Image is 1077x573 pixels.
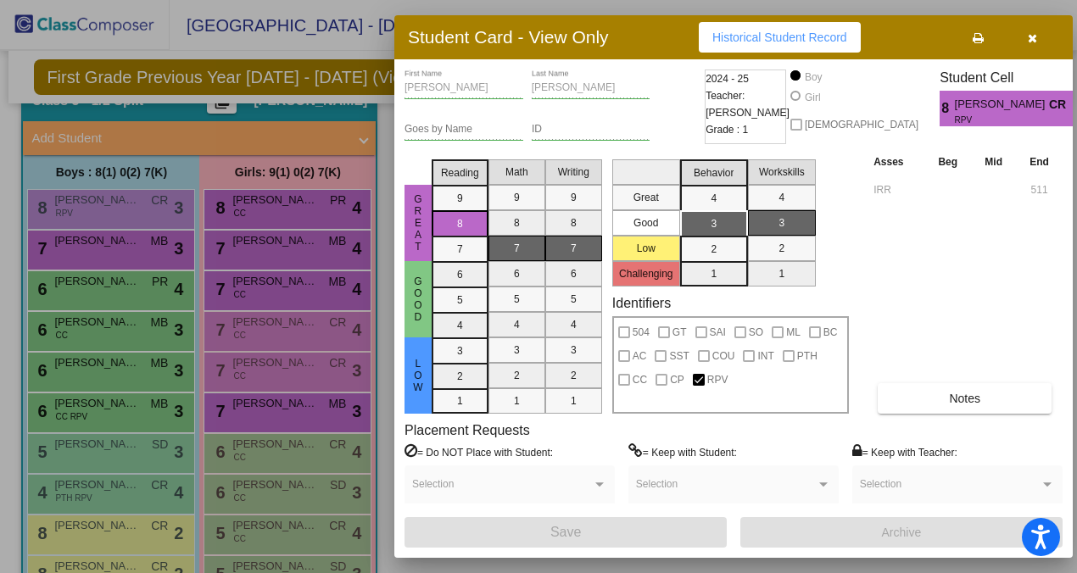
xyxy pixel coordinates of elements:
[670,370,684,390] span: CP
[405,124,523,136] input: goes by name
[410,275,426,323] span: Good
[628,443,737,460] label: = Keep with Student:
[410,193,426,253] span: GREAT
[550,525,581,539] span: Save
[757,346,773,366] span: INT
[712,31,847,44] span: Historical Student Record
[405,517,727,548] button: Save
[786,322,801,342] span: ML
[706,70,749,87] span: 2024 - 25
[633,346,647,366] span: AC
[410,358,426,393] span: Low
[749,322,763,342] span: SO
[804,90,821,105] div: Girl
[805,114,918,135] span: [DEMOGRAPHIC_DATA]
[882,526,922,539] span: Archive
[955,96,1049,114] span: [PERSON_NAME]
[940,98,954,119] span: 8
[797,346,818,366] span: PTH
[852,443,957,460] label: = Keep with Teacher:
[823,322,838,342] span: BC
[1016,153,1063,171] th: End
[706,121,748,138] span: Grade : 1
[804,70,823,85] div: Boy
[707,370,728,390] span: RPV
[669,346,689,366] span: SST
[612,295,671,311] label: Identifiers
[971,153,1016,171] th: Mid
[706,87,790,121] span: Teacher: [PERSON_NAME]
[699,22,861,53] button: Historical Student Record
[633,322,650,342] span: 504
[672,322,687,342] span: GT
[408,26,609,47] h3: Student Card - View Only
[633,370,647,390] span: CC
[405,422,530,438] label: Placement Requests
[924,153,971,171] th: Beg
[712,346,735,366] span: COU
[1049,96,1073,114] span: CR
[869,153,924,171] th: Asses
[740,517,1063,548] button: Archive
[873,177,920,203] input: assessment
[710,322,726,342] span: SAI
[949,392,980,405] span: Notes
[405,443,553,460] label: = Do NOT Place with Student:
[955,114,1037,126] span: RPV
[878,383,1052,414] button: Notes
